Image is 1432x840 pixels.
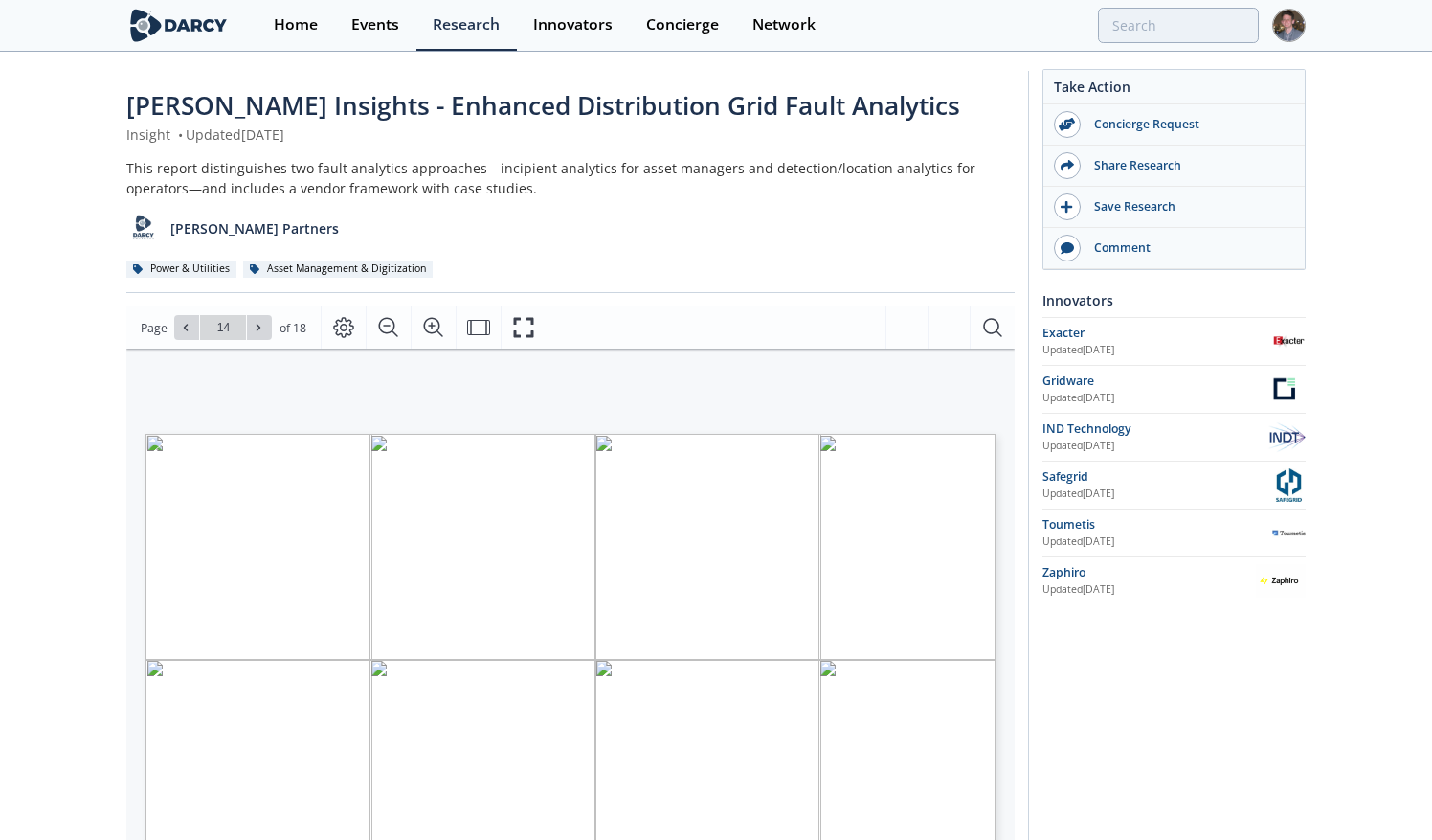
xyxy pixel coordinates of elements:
div: Home [274,17,318,33]
div: Take Action [1043,77,1305,104]
img: Exacter [1272,325,1306,358]
iframe: chat widget [1352,763,1413,821]
img: Zaphiro [1256,564,1307,598]
div: Save Research [1081,198,1295,216]
div: Zaphiro [1042,564,1256,581]
div: Comment [1081,239,1295,257]
img: Safegrid [1272,468,1306,502]
div: Updated [DATE] [1042,391,1264,406]
span: • [174,125,186,144]
div: Events [351,17,399,33]
a: Safegrid Updated[DATE] Safegrid [1042,468,1306,502]
div: Updated [DATE] [1042,534,1272,550]
div: Asset Management & Digitization [243,261,433,278]
img: Toumetis [1272,516,1306,550]
img: logo-wide.svg [126,9,231,42]
div: Updated [DATE] [1042,487,1272,502]
div: IND Technology [1042,420,1264,438]
div: Updated [DATE] [1042,343,1272,358]
div: Share Research [1081,157,1295,174]
img: Profile [1272,9,1306,42]
div: Safegrid [1042,468,1272,486]
div: Insight Updated [DATE] [126,125,1015,145]
div: Exacter [1042,325,1272,342]
div: Gridware [1042,373,1264,390]
p: [PERSON_NAME] Partners [170,218,339,238]
div: Concierge Request [1081,116,1295,133]
a: Zaphiro Updated[DATE] Zaphiro [1042,564,1306,598]
div: Toumetis [1042,516,1272,534]
div: Innovators [533,17,613,33]
a: IND Technology Updated[DATE] IND Technology [1042,420,1306,454]
div: Network [752,17,816,33]
a: Toumetis Updated[DATE] Toumetis [1042,516,1306,550]
div: Concierge [646,17,719,33]
div: Updated [DATE] [1042,439,1264,454]
div: Innovators [1042,284,1306,317]
div: This report distinguishes two fault analytics approaches—incipient analytics for asset managers a... [126,158,1015,198]
span: [PERSON_NAME] Insights - Enhanced Distribution Grid Fault Analytics [126,88,960,123]
div: Research [433,17,500,33]
div: Updated [DATE] [1042,582,1256,598]
img: IND Technology [1264,420,1306,454]
a: Exacter Updated[DATE] Exacter [1042,325,1306,358]
a: Gridware Updated[DATE] Gridware [1042,373,1306,406]
input: Advanced Search [1098,8,1259,43]
div: Power & Utilities [126,261,236,278]
img: Gridware [1264,373,1306,406]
